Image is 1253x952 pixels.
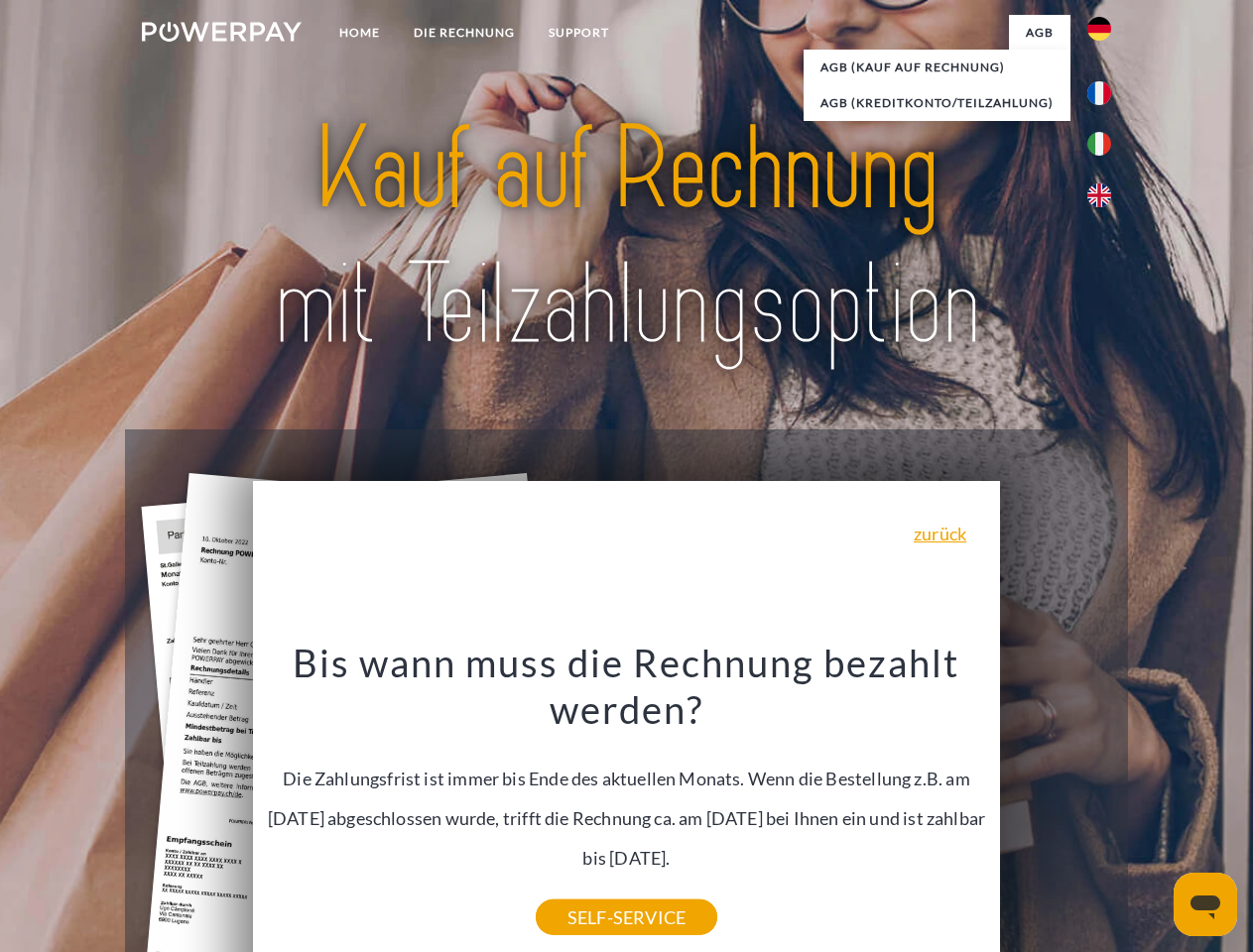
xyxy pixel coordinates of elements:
[914,525,966,542] a: zurück
[804,85,1070,121] a: AGB (Kreditkonto/Teilzahlung)
[1087,17,1111,41] img: de
[536,899,717,935] a: SELF-SERVICE
[1087,81,1111,105] img: fr
[1174,873,1237,936] iframe: Schaltfläche zum Öffnen des Messaging-Fensters
[189,95,1064,380] img: title-powerpay_de.svg
[397,15,532,51] a: DIE RECHNUNG
[265,639,989,917] div: Die Zahlungsfrist ist immer bis Ende des aktuellen Monats. Wenn die Bestellung z.B. am [DATE] abg...
[322,15,397,51] a: Home
[142,22,302,42] img: logo-powerpay-white.svg
[1087,132,1111,156] img: it
[532,15,626,51] a: SUPPORT
[1009,15,1070,51] a: agb
[804,50,1070,85] a: AGB (Kauf auf Rechnung)
[265,639,989,734] h3: Bis wann muss die Rechnung bezahlt werden?
[1087,183,1111,207] img: en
